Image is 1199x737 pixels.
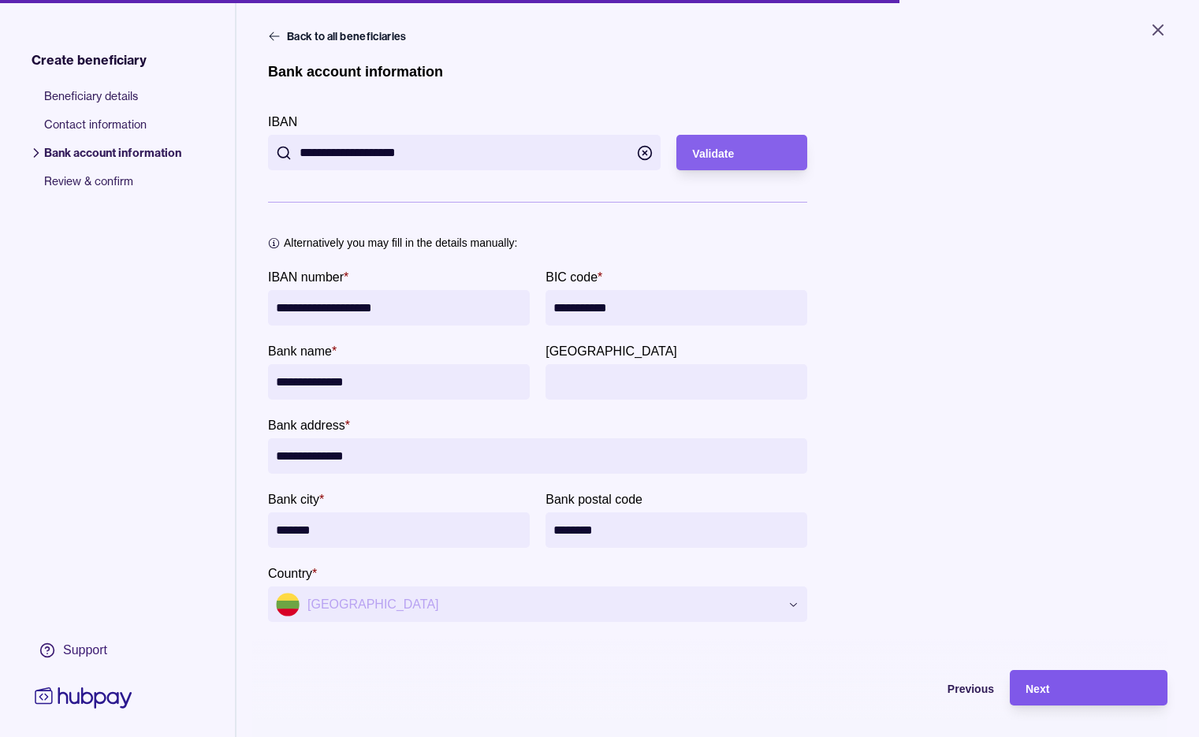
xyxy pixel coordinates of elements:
[676,135,807,170] button: Validate
[268,493,319,506] p: Bank city
[1010,670,1167,705] button: Next
[63,642,107,659] div: Support
[268,489,324,508] label: Bank city
[44,173,181,202] span: Review & confirm
[32,634,136,667] a: Support
[268,267,348,286] label: IBAN number
[268,28,410,44] button: Back to all beneficiaries
[268,270,344,284] p: IBAN number
[300,135,629,170] input: IBAN
[553,290,799,326] input: BIC code
[553,364,799,400] input: Bank province
[948,683,994,695] span: Previous
[546,489,642,508] label: Bank postal code
[268,567,312,580] p: Country
[44,117,181,145] span: Contact information
[276,364,522,400] input: bankName
[276,438,799,474] input: Bank address
[268,63,443,80] h1: Bank account information
[268,344,332,358] p: Bank name
[276,290,522,326] input: IBAN number
[268,341,337,360] label: Bank name
[32,50,147,69] span: Create beneficiary
[284,234,517,251] p: Alternatively you may fill in the details manually:
[546,267,602,286] label: BIC code
[1130,13,1186,47] button: Close
[44,88,181,117] span: Beneficiary details
[268,112,297,131] label: IBAN
[546,270,598,284] p: BIC code
[546,344,677,358] p: [GEOGRAPHIC_DATA]
[268,564,317,583] label: Country
[44,145,181,173] span: Bank account information
[1026,683,1049,695] span: Next
[268,115,297,128] p: IBAN
[276,512,522,548] input: Bank city
[546,341,677,360] label: Bank province
[268,415,350,434] label: Bank address
[546,493,642,506] p: Bank postal code
[553,512,799,548] input: Bank postal code
[836,670,994,705] button: Previous
[268,419,345,432] p: Bank address
[692,147,734,160] span: Validate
